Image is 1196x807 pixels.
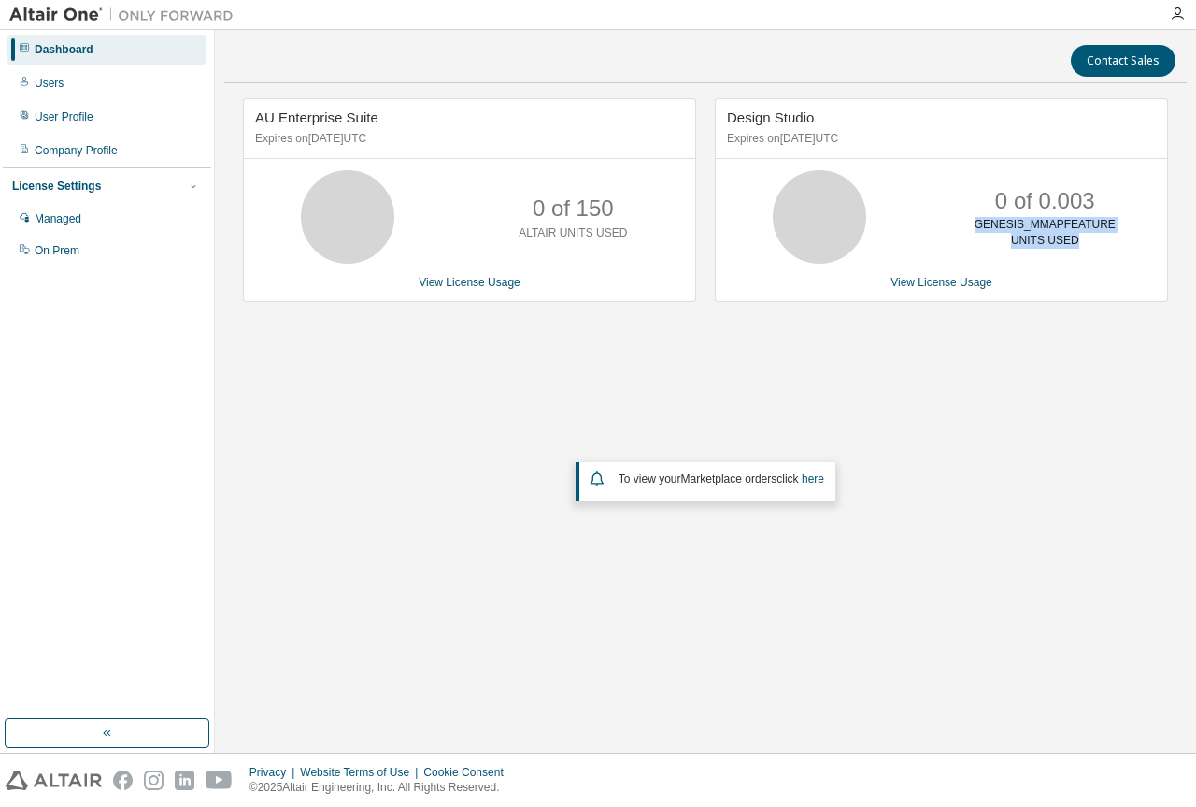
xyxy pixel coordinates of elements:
img: linkedin.svg [175,771,194,790]
div: On Prem [35,243,79,258]
div: Cookie Consent [423,765,514,780]
a: View License Usage [419,276,520,289]
div: Company Profile [35,143,118,158]
p: 0 of 0.003 [995,185,1095,217]
img: Altair One [9,6,243,24]
p: GENESIS_MMAPFEATURE UNITS USED [970,217,1119,249]
em: Marketplace orders [681,472,777,485]
button: Contact Sales [1071,45,1175,77]
p: Expires on [DATE] UTC [727,131,1151,147]
img: facebook.svg [113,771,133,790]
a: View License Usage [890,276,992,289]
a: here [802,472,824,485]
p: 0 of 150 [533,193,614,224]
p: © 2025 Altair Engineering, Inc. All Rights Reserved. [249,780,515,796]
div: User Profile [35,109,93,124]
span: To view your click [619,472,824,485]
img: youtube.svg [206,771,233,790]
div: Users [35,76,64,91]
div: Privacy [249,765,300,780]
div: License Settings [12,179,101,194]
img: instagram.svg [144,771,164,790]
span: Design Studio [727,109,814,125]
div: Managed [35,211,81,226]
div: Dashboard [35,42,93,57]
p: Expires on [DATE] UTC [255,131,679,147]
div: Website Terms of Use [300,765,423,780]
img: altair_logo.svg [6,771,102,790]
p: ALTAIR UNITS USED [519,225,627,241]
span: AU Enterprise Suite [255,109,378,125]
